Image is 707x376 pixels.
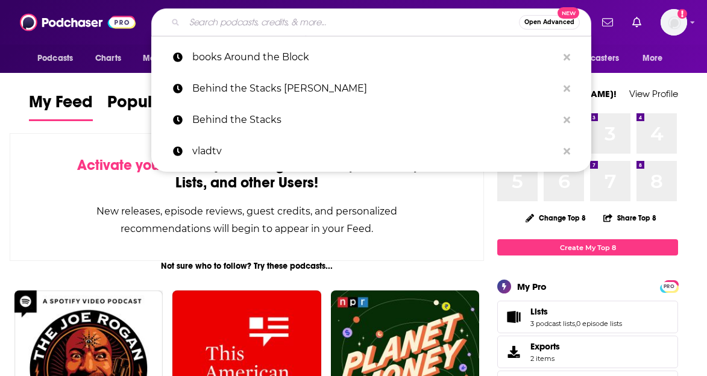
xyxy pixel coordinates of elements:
span: Popular Feed [107,92,210,119]
div: Not sure who to follow? Try these podcasts... [10,261,484,271]
a: Lists [501,309,526,325]
a: Behind the Stacks [151,104,591,136]
span: Exports [530,341,560,352]
span: Monitoring [143,50,186,67]
div: My Pro [517,281,547,292]
button: open menu [634,47,678,70]
div: by following Podcasts, Creators, Lists, and other Users! [71,157,423,192]
span: PRO [662,282,676,291]
span: Lists [497,301,678,333]
span: 2 items [530,354,560,363]
a: vladtv [151,136,591,167]
span: Exports [501,343,526,360]
a: Exports [497,336,678,368]
button: open menu [134,47,201,70]
span: Activate your Feed [77,156,201,174]
span: , [575,319,576,328]
span: Logged in as jessicalaino [661,9,687,36]
p: books Around the Block [192,42,558,73]
img: User Profile [661,9,687,36]
div: New releases, episode reviews, guest credits, and personalized recommendations will begin to appe... [71,202,423,237]
button: Share Top 8 [603,206,657,230]
a: 0 episode lists [576,319,622,328]
span: Lists [530,306,548,317]
a: My Feed [29,92,93,121]
a: Lists [530,306,622,317]
button: Show profile menu [661,9,687,36]
input: Search podcasts, credits, & more... [184,13,519,32]
a: books Around the Block [151,42,591,73]
p: Behind the Stacks [192,104,558,136]
a: View Profile [629,88,678,99]
button: Change Top 8 [518,210,593,225]
span: Podcasts [37,50,73,67]
a: Behind the Stacks [PERSON_NAME] [151,73,591,104]
span: More [643,50,663,67]
a: Popular Feed [107,92,210,121]
a: PRO [662,281,676,290]
p: vladtv [192,136,558,167]
span: My Feed [29,92,93,119]
svg: Add a profile image [677,9,687,19]
a: 3 podcast lists [530,319,575,328]
p: Behind the Stacks brett brenner [192,73,558,104]
span: New [558,7,579,19]
button: Open AdvancedNew [519,15,580,30]
div: Search podcasts, credits, & more... [151,8,591,36]
img: Podchaser - Follow, Share and Rate Podcasts [20,11,136,34]
button: open menu [29,47,89,70]
a: Show notifications dropdown [627,12,646,33]
a: Show notifications dropdown [597,12,618,33]
span: Charts [95,50,121,67]
a: Charts [87,47,128,70]
button: open menu [553,47,636,70]
span: Open Advanced [524,19,574,25]
a: Create My Top 8 [497,239,678,255]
